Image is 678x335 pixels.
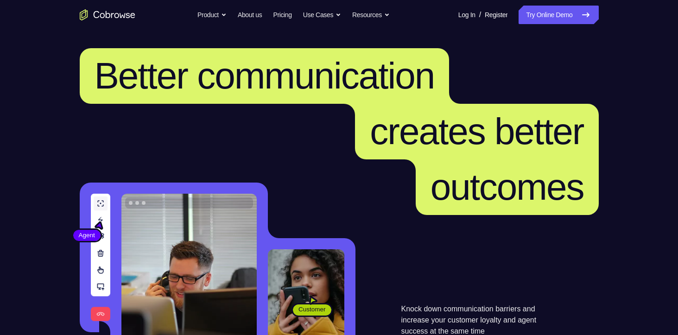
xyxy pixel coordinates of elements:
[485,6,507,24] a: Register
[95,55,435,96] span: Better communication
[479,9,481,20] span: /
[519,6,598,24] a: Try Online Demo
[431,166,584,208] span: outcomes
[91,194,110,321] img: A series of tools used in co-browsing sessions
[458,6,475,24] a: Log In
[273,6,291,24] a: Pricing
[73,231,101,240] span: Agent
[80,9,135,20] a: Go to the home page
[238,6,262,24] a: About us
[303,6,341,24] button: Use Cases
[352,6,390,24] button: Resources
[197,6,227,24] button: Product
[293,305,331,314] span: Customer
[370,111,583,152] span: creates better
